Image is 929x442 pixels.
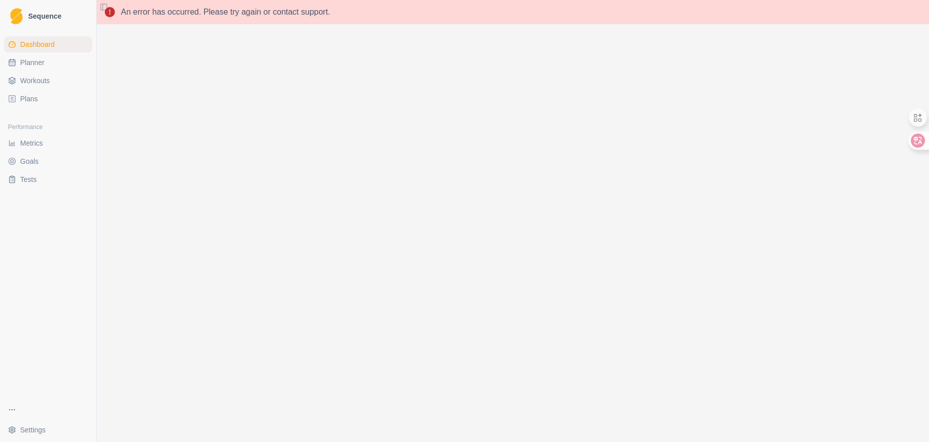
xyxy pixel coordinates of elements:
span: Dashboard [20,39,55,49]
span: Tests [20,174,37,184]
a: Workouts [4,73,92,89]
a: Tests [4,171,92,187]
a: LogoSequence [4,4,92,28]
span: Goals [20,156,39,166]
span: Metrics [20,138,43,148]
div: Performance [4,119,92,135]
a: Plans [4,91,92,107]
span: Plans [20,94,38,104]
img: Logo [10,8,23,25]
button: Settings [4,422,92,438]
span: Workouts [20,76,50,86]
span: Sequence [28,13,61,20]
a: Dashboard [4,36,92,52]
a: Metrics [4,135,92,151]
span: Planner [20,57,44,68]
a: Planner [4,54,92,71]
a: Goals [4,153,92,169]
